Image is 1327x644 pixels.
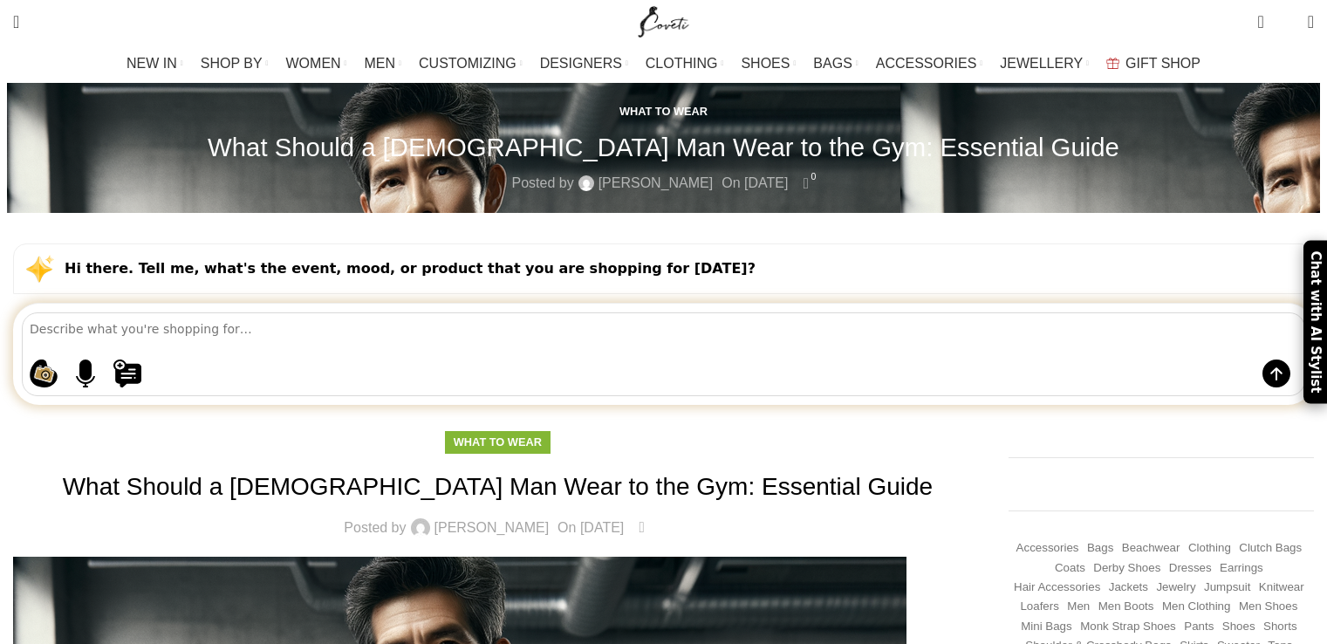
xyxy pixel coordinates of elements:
a: BAGS [813,46,858,81]
a: Men Shoes (1,372 items) [1239,599,1297,615]
span: NEW IN [127,55,177,72]
h1: What Should a [DEMOGRAPHIC_DATA] Man Wear to the Gym: Essential Guide [208,132,1119,162]
a: Coats (417 items) [1055,560,1085,577]
a: 0 [1248,4,1272,39]
a: DESIGNERS [540,46,628,81]
a: WOMEN [286,46,347,81]
span: SHOP BY [201,55,263,72]
span: Posted by [344,521,406,535]
a: 0 [633,517,651,539]
a: Bags (1,744 items) [1087,540,1113,557]
span: 0 [807,170,820,183]
a: Jewelry (408 items) [1156,579,1195,596]
a: Site logo [634,13,693,28]
a: Mini Bags (367 items) [1021,619,1072,635]
a: Accessories (745 items) [1016,540,1079,557]
span: ACCESSORIES [876,55,977,72]
a: [PERSON_NAME] [599,172,714,195]
a: Monk strap shoes (262 items) [1080,619,1176,635]
img: GiftBag [1106,58,1119,69]
a: GIFT SHOP [1106,46,1200,81]
a: Search [4,4,28,39]
a: Clutch Bags (155 items) [1239,540,1302,557]
a: What to wear [454,435,542,449]
a: What to wear [619,105,708,118]
a: Men Boots (296 items) [1098,599,1154,615]
time: On [DATE] [722,175,788,190]
h1: What Should a [DEMOGRAPHIC_DATA] Man Wear to the Gym: Essential Guide [13,469,982,504]
span: BAGS [813,55,852,72]
span: 0 [1281,17,1294,31]
span: JEWELLERY [1000,55,1083,72]
a: SHOP BY [201,46,269,81]
div: Main navigation [4,46,1323,81]
a: JEWELLERY [1000,46,1089,81]
img: author-avatar [578,175,594,191]
a: Clothing (18,675 items) [1188,540,1231,557]
span: GIFT SHOP [1125,55,1200,72]
a: Derby shoes (233 items) [1093,560,1160,577]
a: Earrings (184 items) [1220,560,1263,577]
a: Jackets (1,198 items) [1109,579,1148,596]
a: Dresses (9,674 items) [1169,560,1212,577]
a: Jumpsuit (155 items) [1204,579,1250,596]
a: ACCESSORIES [876,46,983,81]
a: Knitwear (484 items) [1259,579,1304,596]
a: Hair Accessories (245 items) [1014,579,1100,596]
a: Shorts (322 items) [1263,619,1297,635]
div: My Wishlist [1277,4,1295,39]
span: CLOTHING [646,55,718,72]
a: Shoes (294 items) [1222,619,1255,635]
span: 0 [643,516,656,529]
a: Pants (1,359 items) [1184,619,1214,635]
a: MEN [365,46,401,81]
a: Men (1,906 items) [1067,599,1090,615]
span: Posted by [511,172,573,195]
span: WOMEN [286,55,341,72]
time: On [DATE] [557,520,624,535]
a: 0 [797,172,815,195]
a: SHOES [741,46,796,81]
span: SHOES [741,55,790,72]
span: DESIGNERS [540,55,622,72]
a: Loafers (193 items) [1020,599,1058,615]
img: author-avatar [411,518,430,538]
span: CUSTOMIZING [419,55,516,72]
span: MEN [365,55,396,72]
a: Beachwear (451 items) [1122,540,1180,557]
a: [PERSON_NAME] [434,521,550,535]
a: CUSTOMIZING [419,46,523,81]
a: NEW IN [127,46,183,81]
a: Men Clothing (418 items) [1162,599,1231,615]
a: CLOTHING [646,46,724,81]
span: 0 [1259,9,1272,22]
